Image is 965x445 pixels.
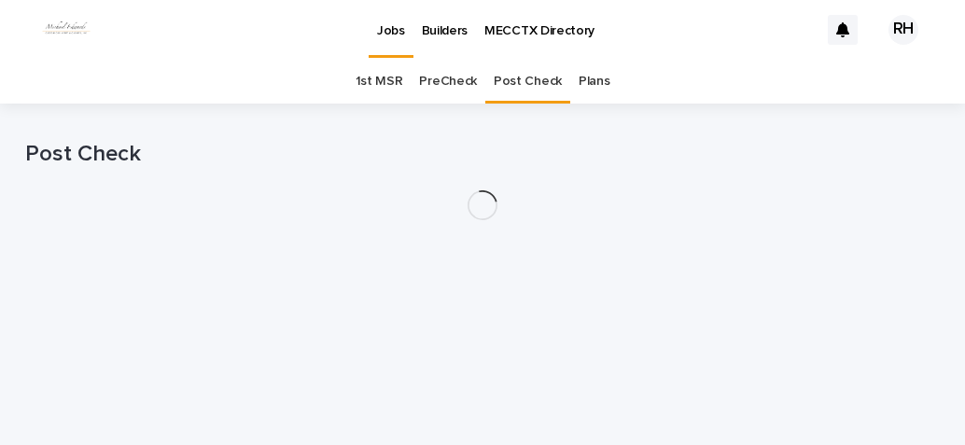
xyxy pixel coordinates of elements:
a: Plans [579,60,609,104]
a: PreCheck [419,60,477,104]
a: 1st MSR [356,60,403,104]
img: dhEtdSsQReaQtgKTuLrt [37,11,95,49]
a: Post Check [494,60,562,104]
h1: Post Check [25,141,940,168]
div: RH [888,15,918,45]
